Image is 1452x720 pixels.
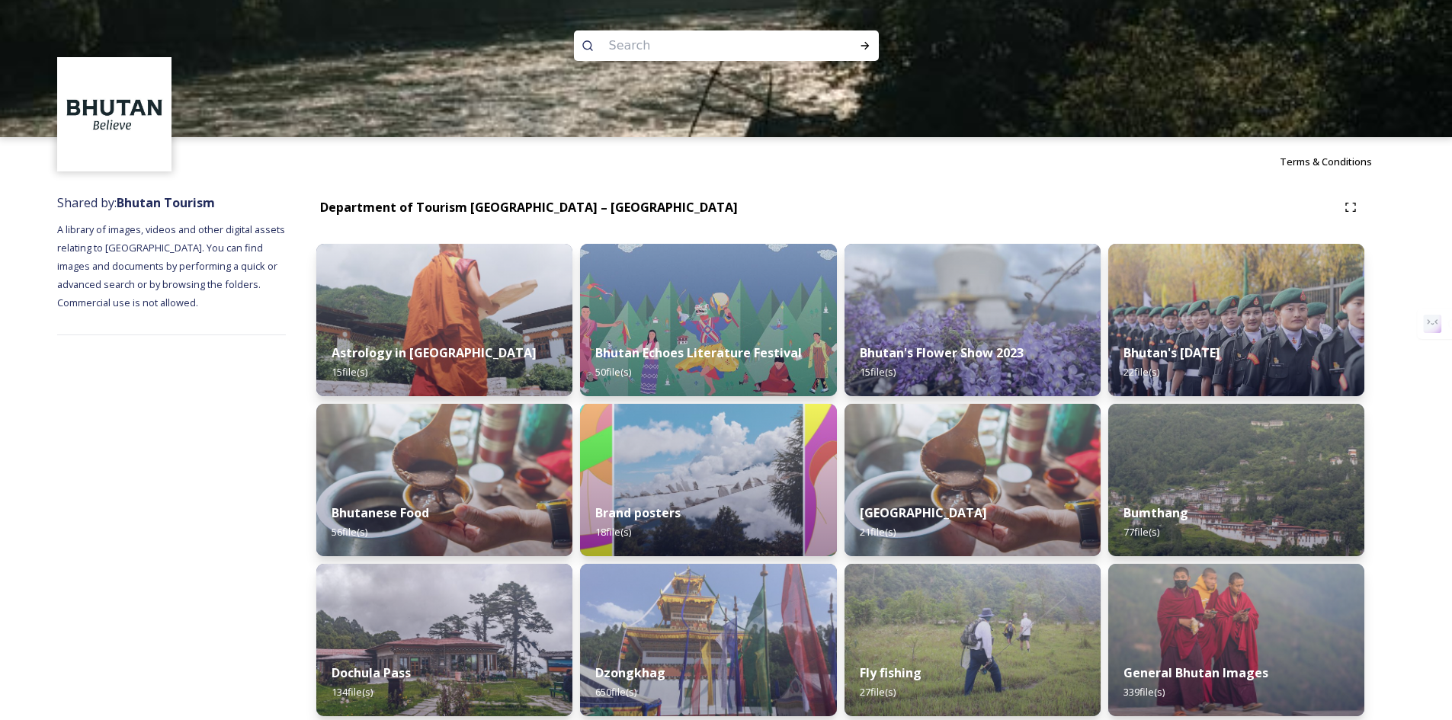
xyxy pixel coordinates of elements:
[580,404,836,556] img: Bhutan_Believe_800_1000_4.jpg
[1108,404,1364,556] img: Bumthang%2520180723%2520by%2520Amp%2520Sripimanwat-20.jpg
[332,685,373,699] span: 134 file(s)
[332,344,537,361] strong: Astrology in [GEOGRAPHIC_DATA]
[580,564,836,716] img: Festival%2520Header.jpg
[332,525,367,539] span: 56 file(s)
[1108,564,1364,716] img: MarcusWestbergBhutanHiRes-23.jpg
[1123,344,1220,361] strong: Bhutan's [DATE]
[595,344,802,361] strong: Bhutan Echoes Literature Festival
[595,504,681,521] strong: Brand posters
[595,365,631,379] span: 50 file(s)
[860,344,1024,361] strong: Bhutan's Flower Show 2023
[332,365,367,379] span: 15 file(s)
[316,564,572,716] img: 2022-10-01%252011.41.43.jpg
[1123,664,1268,681] strong: General Bhutan Images
[860,685,896,699] span: 27 file(s)
[580,244,836,396] img: Bhutan%2520Echoes7.jpg
[860,504,987,521] strong: [GEOGRAPHIC_DATA]
[860,664,922,681] strong: Fly fishing
[1123,685,1165,699] span: 339 file(s)
[1123,365,1159,379] span: 22 file(s)
[595,685,636,699] span: 650 file(s)
[59,59,170,170] img: BT_Logo_BB_Lockup_CMYK_High%2520Res.jpg
[316,404,572,556] img: Bumdeling%2520090723%2520by%2520Amp%2520Sripimanwat-4.jpg
[1123,504,1188,521] strong: Bumthang
[845,564,1101,716] img: by%2520Ugyen%2520Wangchuk14.JPG
[860,365,896,379] span: 15 file(s)
[332,664,411,681] strong: Dochula Pass
[601,29,810,62] input: Search
[1108,244,1364,396] img: Bhutan%2520National%2520Day10.jpg
[860,525,896,539] span: 21 file(s)
[845,404,1101,556] img: Bumdeling%2520090723%2520by%2520Amp%2520Sripimanwat-4%25202.jpg
[332,504,429,521] strong: Bhutanese Food
[845,244,1101,396] img: Bhutan%2520Flower%2520Show2.jpg
[1123,525,1159,539] span: 77 file(s)
[595,525,631,539] span: 18 file(s)
[595,664,665,681] strong: Dzongkhag
[316,244,572,396] img: _SCH1465.jpg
